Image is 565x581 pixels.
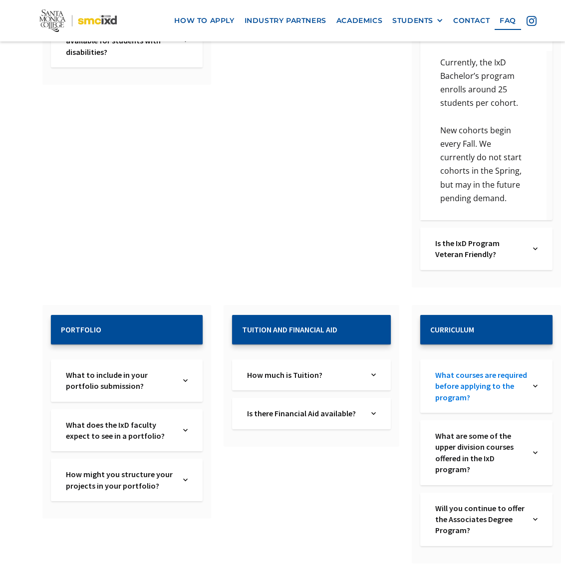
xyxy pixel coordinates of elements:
h2: Portfolio [61,325,193,334]
h2: Tuition and Financial Aid [242,325,381,334]
a: What courses are required before applying to the program? [435,369,528,403]
div: STUDENTS [392,16,433,25]
div: STUDENTS [392,16,443,25]
h2: Curriculum [430,325,543,334]
p: ‍ [435,110,532,124]
p: Currently, the IxD Bachelor’s program enrolls around 25 students per cohort. [435,56,532,110]
p: New cohorts begin every Fall. We currently do not start cohorts in the Spring, but may in the fut... [435,124,532,205]
a: How much is Tuition? [247,369,363,380]
a: how to apply [169,11,239,30]
a: What are some of the upper division courses offered in the IxD program? [435,430,528,475]
img: icon - instagram [527,16,537,26]
a: What does the IxD faculty expect to see in a portfolio? [66,419,176,442]
a: How might you structure your projects in your portfolio? [66,469,176,491]
a: faq [495,11,521,30]
a: Will you continue to offer the Associates Degree Program? [435,503,528,536]
a: Is the IxD Program Veteran Friendly? [435,238,528,260]
a: industry partners [240,11,331,30]
a: contact [448,11,495,30]
img: Santa Monica College - SMC IxD logo [39,9,117,32]
a: Is there Financial Aid available? [247,408,363,419]
a: Academics [331,11,387,30]
a: What to include in your portfolio submission? [66,369,176,392]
